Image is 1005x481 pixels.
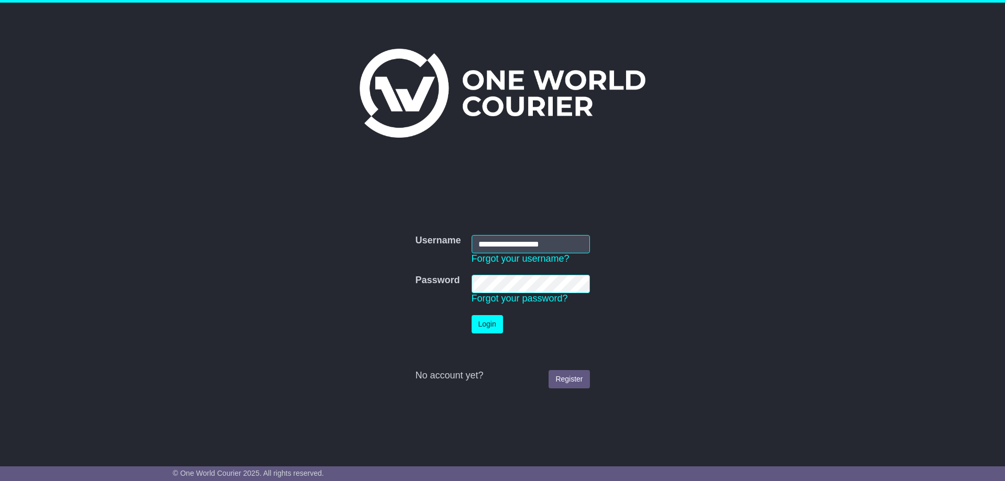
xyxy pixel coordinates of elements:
span: © One World Courier 2025. All rights reserved. [173,469,324,477]
a: Forgot your password? [472,293,568,304]
label: Password [415,275,460,286]
label: Username [415,235,461,247]
a: Register [549,370,589,388]
button: Login [472,315,503,333]
img: One World [360,49,645,138]
div: No account yet? [415,370,589,382]
a: Forgot your username? [472,253,569,264]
